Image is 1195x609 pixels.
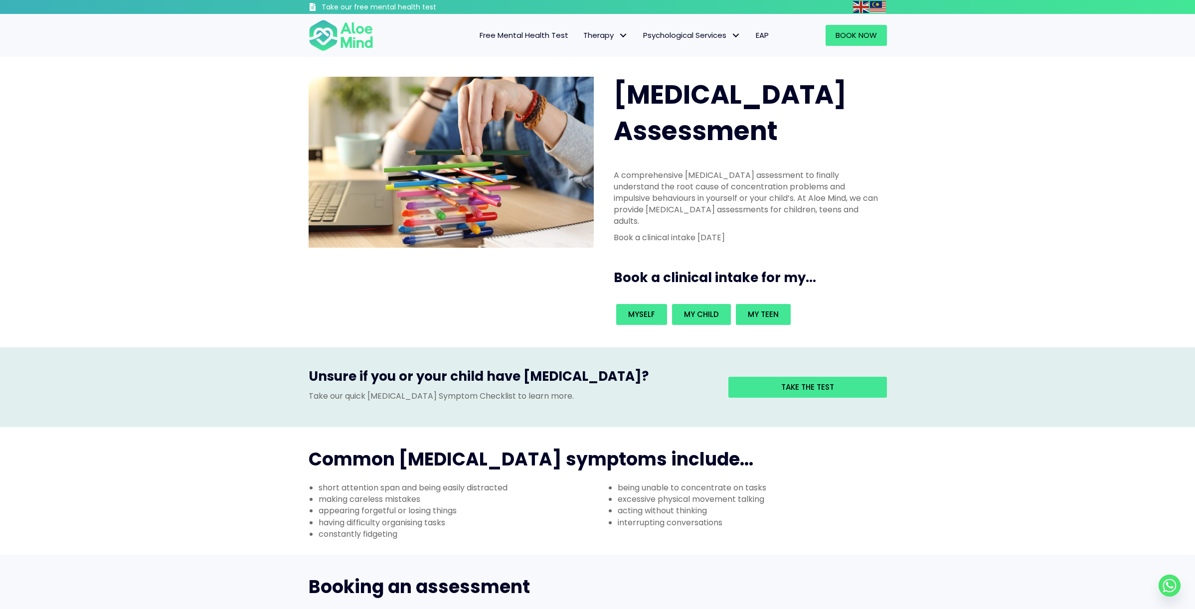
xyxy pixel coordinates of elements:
[309,77,594,248] img: ADHD photo
[729,28,743,43] span: Psychological Services: submenu
[736,304,791,325] a: My teen
[748,25,776,46] a: EAP
[614,232,881,243] p: Book a clinical intake [DATE]
[309,447,753,472] span: Common [MEDICAL_DATA] symptoms include...
[319,517,598,528] li: having difficulty organising tasks
[319,493,598,505] li: making careless mistakes
[480,30,568,40] span: Free Mental Health Test
[781,382,834,392] span: Take the test
[616,28,631,43] span: Therapy: submenu
[319,528,598,540] li: constantly fidgeting
[870,1,887,12] a: Malay
[309,574,530,600] span: Booking an assessment
[748,309,779,319] span: My teen
[618,505,897,516] li: acting without thinking
[472,25,576,46] a: Free Mental Health Test
[576,25,636,46] a: TherapyTherapy: submenu
[614,269,891,287] h3: Book a clinical intake for my...
[583,30,628,40] span: Therapy
[614,76,847,149] span: [MEDICAL_DATA] Assessment
[616,304,667,325] a: Myself
[853,1,870,12] a: English
[614,169,881,227] p: A comprehensive [MEDICAL_DATA] assessment to finally understand the root cause of concentration p...
[836,30,877,40] span: Book Now
[643,30,741,40] span: Psychological Services
[309,2,490,14] a: Take our free mental health test
[319,482,598,493] li: short attention span and being easily distracted
[728,377,887,398] a: Take the test
[386,25,776,46] nav: Menu
[614,302,881,327] div: Book an intake for my...
[309,390,713,402] p: Take our quick [MEDICAL_DATA] Symptom Checklist to learn more.
[684,309,719,319] span: My child
[636,25,748,46] a: Psychological ServicesPsychological Services: submenu
[628,309,655,319] span: Myself
[756,30,769,40] span: EAP
[309,19,373,52] img: Aloe mind Logo
[853,1,869,13] img: en
[322,2,490,12] h3: Take our free mental health test
[672,304,731,325] a: My child
[618,493,897,505] li: excessive physical movement talking
[618,517,897,528] li: interrupting conversations
[870,1,886,13] img: ms
[618,482,897,493] li: being unable to concentrate on tasks
[309,367,713,390] h3: Unsure if you or your child have [MEDICAL_DATA]?
[826,25,887,46] a: Book Now
[1159,575,1181,597] a: Whatsapp
[319,505,598,516] li: appearing forgetful or losing things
